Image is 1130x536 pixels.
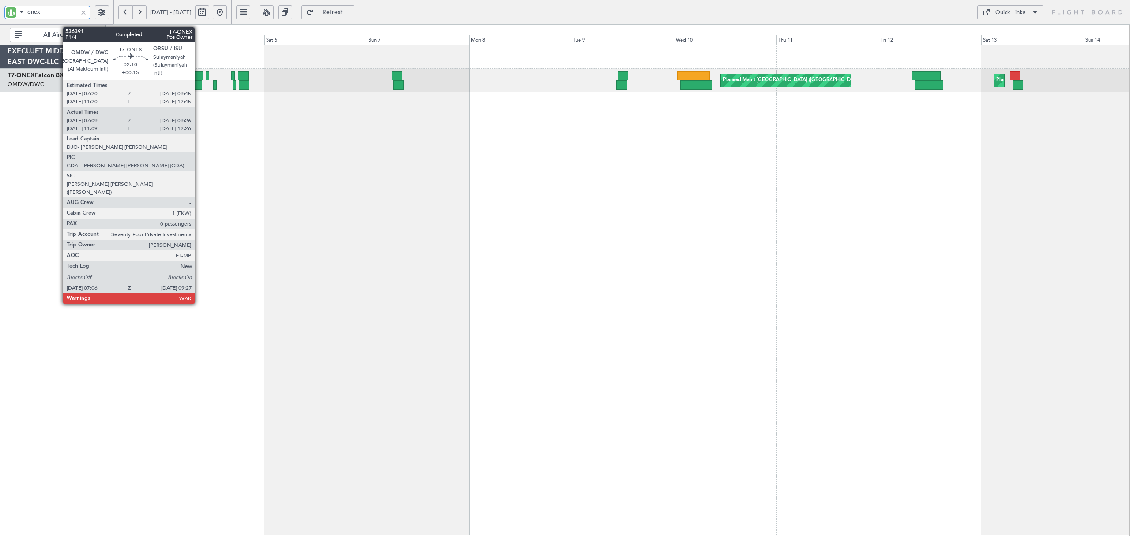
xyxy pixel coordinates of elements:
div: Sun 7 [367,35,469,45]
a: OMDW/DWC [8,80,44,88]
div: Tue 9 [572,35,674,45]
button: Quick Links [977,5,1043,19]
input: A/C (Reg. or Type) [27,5,77,19]
span: Refresh [315,9,351,15]
div: Planned Maint Dubai (Al Maktoum Intl) [996,74,1083,87]
a: T7-ONEXFalcon 8X [8,72,64,79]
span: T7-ONEX [8,72,35,79]
div: Mon 8 [469,35,572,45]
div: Quick Links [995,8,1025,17]
button: Refresh [301,5,354,19]
div: Sat 13 [981,35,1084,45]
div: Sat 6 [264,35,367,45]
div: Fri 5 [162,35,264,45]
div: Fri 12 [879,35,981,45]
span: All Aircraft [23,32,93,38]
div: Wed 10 [674,35,776,45]
span: [DATE] - [DATE] [150,8,192,16]
div: [DATE] [108,26,123,34]
button: All Aircraft [10,28,96,42]
div: Thu 4 [60,35,162,45]
div: Planned Maint [GEOGRAPHIC_DATA] ([GEOGRAPHIC_DATA]) [723,74,862,87]
div: Thu 11 [776,35,879,45]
